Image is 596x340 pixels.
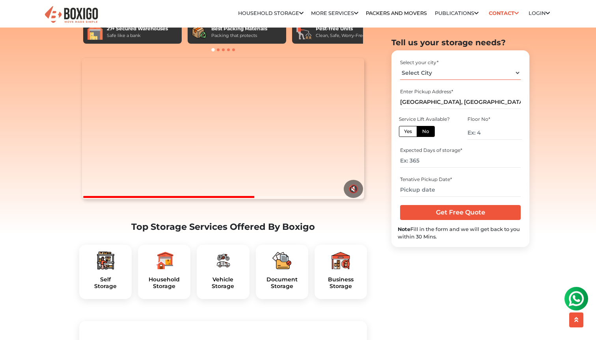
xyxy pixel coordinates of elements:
[321,276,361,290] a: BusinessStorage
[400,183,520,197] input: Pickup date
[296,24,312,40] img: Pest-free Units
[467,126,522,140] input: Ex: 4
[529,10,550,16] a: Login
[107,32,168,39] div: Safe like a bank
[316,25,365,32] div: Pest-free Units
[192,24,207,40] img: Best Packing Materials
[331,251,350,270] img: boxigo_packers_and_movers_plan
[155,251,174,270] img: boxigo_packers_and_movers_plan
[262,276,302,290] h5: Document Storage
[107,25,168,32] div: 27+ Secured Warehouses
[203,276,243,290] h5: Vehicle Storage
[272,251,291,270] img: boxigo_packers_and_movers_plan
[366,10,427,16] a: Packers and Movers
[344,180,363,198] button: 🔇
[203,276,243,290] a: VehicleStorage
[211,32,267,39] div: Packing that protects
[311,10,358,16] a: More services
[87,24,103,40] img: 27+ Secured Warehouses
[44,5,99,24] img: Boxigo
[400,95,520,109] input: Select Building or Nearest Landmark
[399,116,453,123] div: Service Lift Available?
[400,59,520,66] div: Select your city
[214,251,233,270] img: boxigo_packers_and_movers_plan
[398,226,410,232] b: Note
[144,276,184,290] a: HouseholdStorage
[569,312,583,327] button: scroll up
[8,8,24,24] img: whatsapp-icon.svg
[400,176,520,183] div: Tenative Pickup Date
[399,126,417,137] label: Yes
[82,58,364,199] video: Your browser does not support the video tag.
[96,251,115,270] img: boxigo_packers_and_movers_plan
[398,225,523,240] div: Fill in the form and we will get back to you within 30 Mins.
[211,25,267,32] div: Best Packing Materials
[400,88,520,95] div: Enter Pickup Address
[238,10,304,16] a: Household Storage
[391,38,529,47] h2: Tell us your storage needs?
[486,7,521,19] a: Contact
[400,154,520,168] input: Ex: 365
[400,147,520,154] div: Expected Days of storage
[316,32,365,39] div: Clean, Safe, Worry-Free
[321,276,361,290] h5: Business Storage
[144,276,184,290] h5: Household Storage
[467,116,522,123] div: Floor No
[79,222,367,232] h2: Top Storage Services Offered By Boxigo
[86,276,125,290] a: SelfStorage
[262,276,302,290] a: DocumentStorage
[435,10,479,16] a: Publications
[400,205,520,220] input: Get Free Quote
[86,276,125,290] h5: Self Storage
[417,126,435,137] label: No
